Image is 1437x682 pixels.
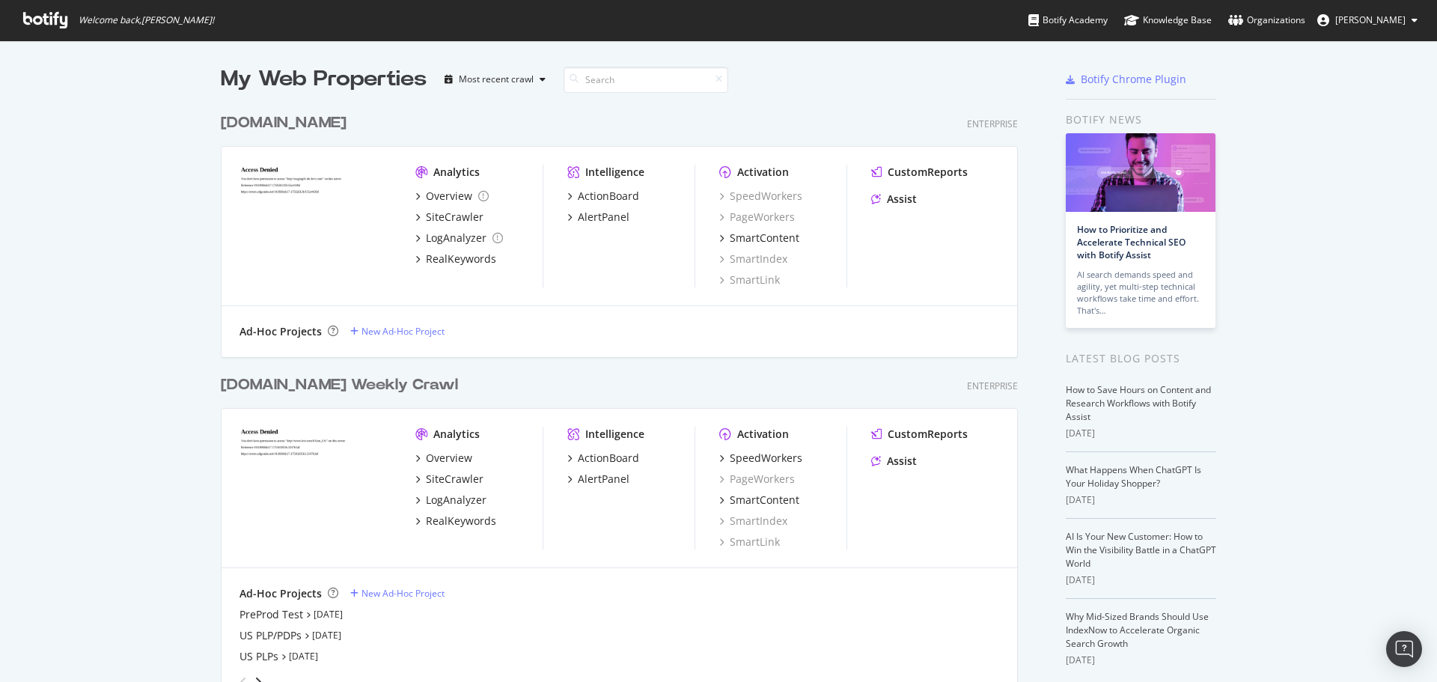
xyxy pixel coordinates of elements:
button: [PERSON_NAME] [1305,8,1430,32]
div: [DATE] [1066,493,1216,507]
div: ActionBoard [578,189,639,204]
div: [DOMAIN_NAME] Weekly Crawl [221,374,458,396]
a: SmartIndex [719,514,787,529]
div: [DATE] [1066,427,1216,440]
span: Welcome back, [PERSON_NAME] ! [79,14,214,26]
div: Analytics [433,427,480,442]
div: AlertPanel [578,472,629,487]
a: PreProd Test [239,607,303,622]
div: SiteCrawler [426,210,483,225]
div: Intelligence [585,427,644,442]
a: [DATE] [314,608,343,621]
a: AlertPanel [567,210,629,225]
a: ActionBoard [567,189,639,204]
div: [DATE] [1066,654,1216,667]
div: Organizations [1228,13,1305,28]
div: RealKeywords [426,252,496,267]
a: [DATE] [312,629,341,642]
div: Assist [887,192,917,207]
div: SmartContent [730,231,799,246]
a: SpeedWorkers [719,451,802,466]
a: LogAnalyzer [415,493,486,508]
a: CustomReports [871,427,968,442]
div: [DOMAIN_NAME] [221,112,347,134]
a: What Happens When ChatGPT Is Your Holiday Shopper? [1066,463,1201,490]
a: [DOMAIN_NAME] [221,112,353,134]
div: Ad-Hoc Projects [239,586,322,601]
a: US PLP/PDPs [239,628,302,643]
div: SpeedWorkers [730,451,802,466]
div: [DATE] [1066,573,1216,587]
a: New Ad-Hoc Project [350,587,445,600]
div: SiteCrawler [426,472,483,487]
div: New Ad-Hoc Project [361,587,445,600]
a: LogAnalyzer [415,231,503,246]
a: SiteCrawler [415,210,483,225]
a: US PLPs [239,649,278,664]
a: Why Mid-Sized Brands Should Use IndexNow to Accelerate Organic Search Growth [1066,610,1209,650]
div: SpeedWorkers [719,189,802,204]
div: Open Intercom Messenger [1386,631,1422,667]
div: Botify Chrome Plugin [1081,72,1186,87]
a: Botify Chrome Plugin [1066,72,1186,87]
div: RealKeywords [426,514,496,529]
a: Overview [415,189,489,204]
div: AlertPanel [578,210,629,225]
div: CustomReports [888,165,968,180]
a: CustomReports [871,165,968,180]
a: Overview [415,451,472,466]
div: Botify Academy [1028,13,1108,28]
a: New Ad-Hoc Project [350,325,445,338]
div: ActionBoard [578,451,639,466]
a: AI Is Your New Customer: How to Win the Visibility Battle in a ChatGPT World [1066,530,1216,570]
a: RealKeywords [415,514,496,529]
div: Ad-Hoc Projects [239,324,322,339]
div: AI search demands speed and agility, yet multi-step technical workflows take time and effort. Tha... [1077,269,1204,317]
div: LogAnalyzer [426,493,486,508]
a: SiteCrawler [415,472,483,487]
div: Enterprise [967,380,1018,392]
div: Botify news [1066,112,1216,128]
div: LogAnalyzer [426,231,486,246]
a: Assist [871,192,917,207]
div: Most recent crawl [459,75,534,84]
a: RealKeywords [415,252,496,267]
a: SmartContent [719,493,799,508]
div: New Ad-Hoc Project [361,325,445,338]
a: SmartLink [719,535,780,549]
a: [DOMAIN_NAME] Weekly Crawl [221,374,464,396]
a: PageWorkers [719,210,795,225]
a: [DATE] [289,650,318,663]
input: Search [564,67,728,93]
div: Assist [887,454,917,469]
a: SmartContent [719,231,799,246]
div: SmartContent [730,493,799,508]
a: PageWorkers [719,472,795,487]
a: AlertPanel [567,472,629,487]
a: How to Prioritize and Accelerate Technical SEO with Botify Assist [1077,223,1186,261]
div: Analytics [433,165,480,180]
a: How to Save Hours on Content and Research Workflows with Botify Assist [1066,383,1211,423]
img: How to Prioritize and Accelerate Technical SEO with Botify Assist [1066,133,1215,212]
div: CustomReports [888,427,968,442]
div: Activation [737,165,789,180]
div: Knowledge Base [1124,13,1212,28]
div: Latest Blog Posts [1066,350,1216,367]
a: SmartIndex [719,252,787,267]
img: levipilot.com [239,165,391,286]
div: Intelligence [585,165,644,180]
div: My Web Properties [221,64,427,94]
a: SmartLink [719,273,780,287]
span: Richard Hanrahan [1335,13,1406,26]
div: Enterprise [967,118,1018,130]
div: Activation [737,427,789,442]
button: Most recent crawl [439,67,552,91]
